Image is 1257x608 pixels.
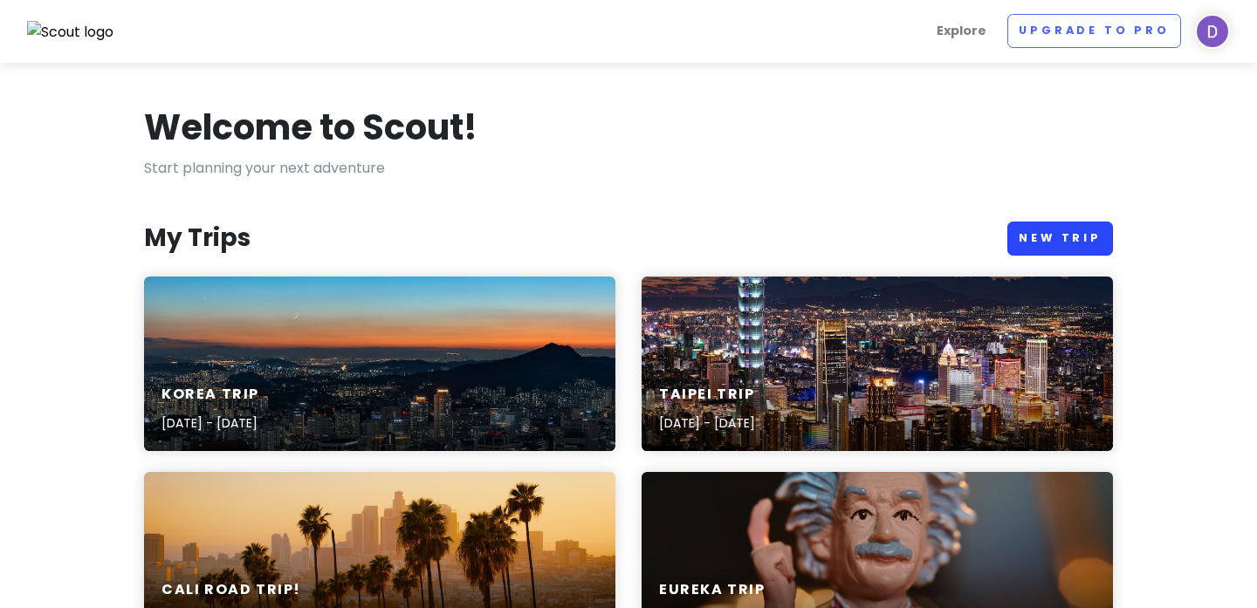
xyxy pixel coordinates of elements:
[659,581,766,599] h6: Eureka Trip
[1007,222,1113,256] a: New Trip
[161,581,301,599] h6: Cali Road Trip!
[161,386,259,404] h6: Korea Trip
[659,386,755,404] h6: Taipei Trip
[642,277,1113,451] a: city skyline during night timeTaipei Trip[DATE] - [DATE]
[144,157,1113,180] p: Start planning your next adventure
[1195,14,1230,49] img: User profile
[27,21,114,44] img: Scout logo
[144,222,251,254] h3: My Trips
[144,105,477,150] h1: Welcome to Scout!
[659,413,755,433] p: [DATE] - [DATE]
[930,14,993,48] a: Explore
[161,413,259,433] p: [DATE] - [DATE]
[1007,14,1181,48] a: Upgrade to Pro
[144,277,615,451] a: areal view of building during nighttimeKorea Trip[DATE] - [DATE]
